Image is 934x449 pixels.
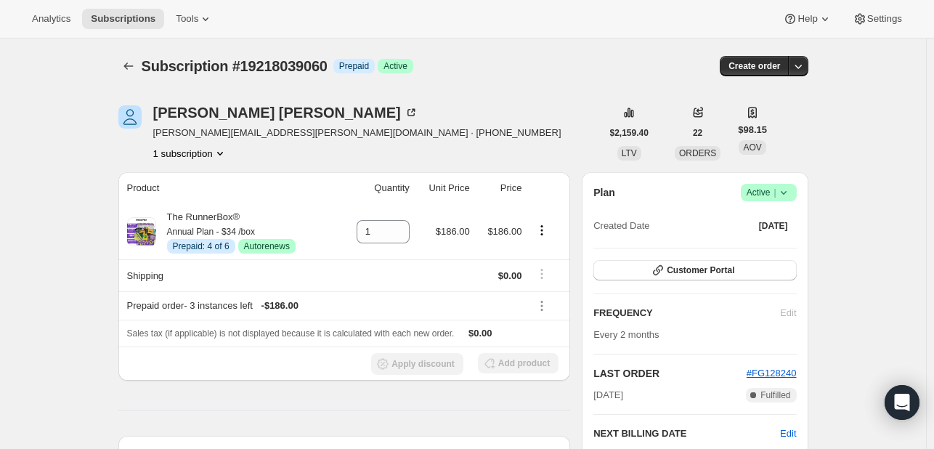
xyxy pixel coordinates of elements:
[173,240,230,252] span: Prepaid: 4 of 6
[750,216,797,236] button: [DATE]
[885,385,919,420] div: Open Intercom Messenger
[167,227,255,237] small: Annual Plan - $34 /box
[82,9,164,29] button: Subscriptions
[118,105,142,129] span: Derrick Anderson
[593,260,796,280] button: Customer Portal
[797,13,817,25] span: Help
[91,13,155,25] span: Subscriptions
[593,426,780,441] h2: NEXT BILLING DATE
[684,123,711,143] button: 22
[261,299,299,313] span: - $186.00
[759,220,788,232] span: [DATE]
[474,172,527,204] th: Price
[530,222,553,238] button: Product actions
[622,148,637,158] span: LTV
[747,368,797,379] a: #FG128240
[738,123,767,137] span: $98.15
[667,264,734,276] span: Customer Portal
[176,13,198,25] span: Tools
[720,56,789,76] button: Create order
[593,306,780,320] h2: FREQUENCY
[610,127,649,139] span: $2,159.40
[747,366,797,381] button: #FG128240
[743,142,761,153] span: AOV
[118,56,139,76] button: Subscriptions
[728,60,780,72] span: Create order
[601,123,657,143] button: $2,159.40
[414,172,474,204] th: Unit Price
[760,389,790,401] span: Fulfilled
[383,60,407,72] span: Active
[244,240,290,252] span: Autorenews
[773,187,776,198] span: |
[593,219,649,233] span: Created Date
[153,105,418,120] div: [PERSON_NAME] [PERSON_NAME]
[679,148,716,158] span: ORDERS
[156,210,296,254] div: The RunnerBox®
[530,266,553,282] button: Shipping actions
[153,126,561,140] span: [PERSON_NAME][EMAIL_ADDRESS][PERSON_NAME][DOMAIN_NAME] · [PHONE_NUMBER]
[142,58,328,74] span: Subscription #19218039060
[693,127,702,139] span: 22
[593,366,747,381] h2: LAST ORDER
[127,328,455,339] span: Sales tax (if applicable) is not displayed because it is calculated with each new order.
[127,299,522,313] div: Prepaid order - 3 instances left
[747,185,791,200] span: Active
[468,328,492,339] span: $0.00
[23,9,79,29] button: Analytics
[774,9,840,29] button: Help
[780,426,796,441] button: Edit
[339,172,414,204] th: Quantity
[127,217,156,246] img: product img
[118,259,339,291] th: Shipping
[167,9,222,29] button: Tools
[844,9,911,29] button: Settings
[487,226,521,237] span: $186.00
[867,13,902,25] span: Settings
[593,329,659,340] span: Every 2 months
[339,60,369,72] span: Prepaid
[153,146,227,161] button: Product actions
[118,172,339,204] th: Product
[593,185,615,200] h2: Plan
[593,388,623,403] span: [DATE]
[436,226,470,237] span: $186.00
[498,270,522,281] span: $0.00
[32,13,70,25] span: Analytics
